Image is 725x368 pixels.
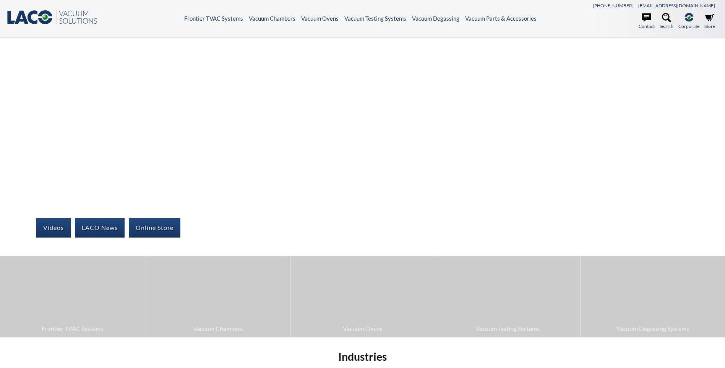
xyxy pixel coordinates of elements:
a: LACO News [75,218,125,237]
h2: Industries [154,350,571,364]
a: Vacuum Testing Systems [344,15,406,22]
a: Vacuum Testing Systems [435,256,580,337]
a: Vacuum Ovens [290,256,435,337]
a: Vacuum Ovens [301,15,339,22]
a: [EMAIL_ADDRESS][DOMAIN_NAME] [638,3,715,8]
a: Store [704,13,715,30]
a: Vacuum Chambers [145,256,290,337]
span: Corporate [678,23,699,30]
a: Vacuum Degassing Systems [581,256,725,337]
span: Vacuum Chambers [149,324,286,334]
a: Vacuum Parts & Accessories [465,15,537,22]
a: Vacuum Degassing [412,15,459,22]
a: Frontier TVAC Systems [184,15,243,22]
a: Videos [36,218,71,237]
span: Frontier TVAC Systems [4,324,141,334]
a: Vacuum Chambers [249,15,295,22]
a: [PHONE_NUMBER] [593,3,634,8]
a: Contact [639,13,655,30]
a: Online Store [129,218,180,237]
a: Search [660,13,673,30]
span: Vacuum Ovens [294,324,431,334]
span: Vacuum Degassing Systems [584,324,721,334]
span: Vacuum Testing Systems [439,324,576,334]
